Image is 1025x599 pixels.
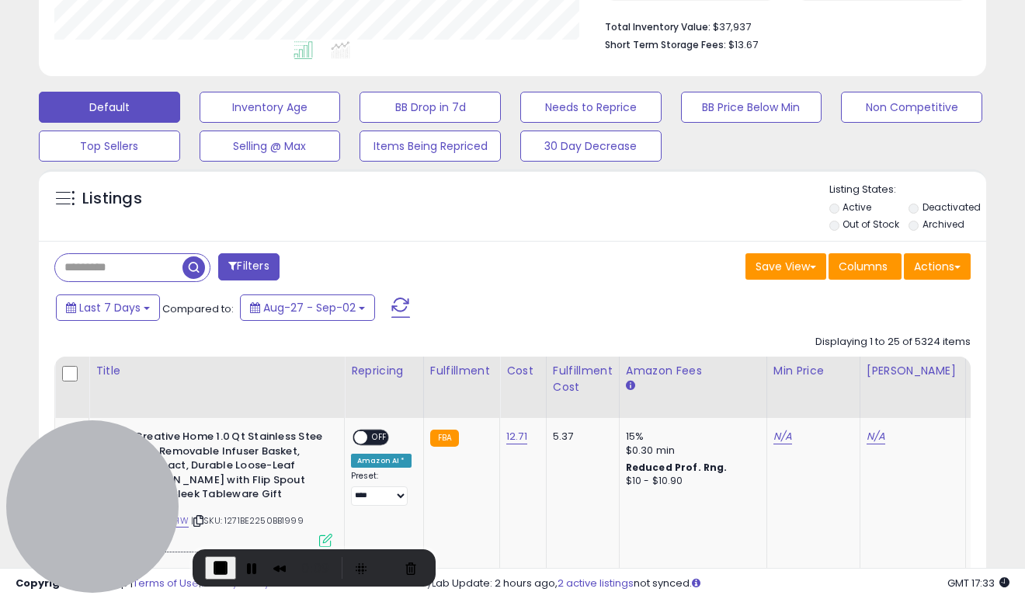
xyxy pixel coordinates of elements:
[773,363,853,379] div: Min Price
[815,335,971,350] div: Displaying 1 to 25 of 5324 items
[626,430,755,444] div: 15%
[626,363,760,379] div: Amazon Fees
[843,218,899,231] label: Out of Stock
[360,92,501,123] button: BB Drop in 7d
[681,92,822,123] button: BB Price Below Min
[520,131,662,162] button: 30 Day Decrease
[626,475,755,488] div: $10 - $10.90
[922,218,964,231] label: Archived
[626,444,755,458] div: $0.30 min
[728,37,758,52] span: $13.67
[843,200,871,214] label: Active
[263,300,356,315] span: Aug-27 - Sep-02
[367,431,392,444] span: OFF
[134,430,323,506] b: Creative Home 1.0 Qt Stainless Stee with Removable Infuser Basket, Compact, Durable Loose-Leaf [P...
[520,92,662,123] button: Needs to Reprice
[82,188,142,210] h5: Listings
[39,92,180,123] button: Default
[200,131,341,162] button: Selling @ Max
[605,20,711,33] b: Total Inventory Value:
[773,429,792,444] a: N/A
[351,363,417,379] div: Repricing
[79,300,141,315] span: Last 7 Days
[904,253,971,280] button: Actions
[605,38,726,51] b: Short Term Storage Fees:
[841,92,982,123] button: Non Competitive
[867,363,959,379] div: [PERSON_NAME]
[360,131,501,162] button: Items Being Repriced
[553,363,613,395] div: Fulfillment Cost
[839,259,888,274] span: Columns
[553,430,607,444] div: 5.37
[430,363,493,379] div: Fulfillment
[626,461,728,474] b: Reduced Prof. Rng.
[745,253,826,280] button: Save View
[56,294,160,321] button: Last 7 Days
[626,379,635,393] small: Amazon Fees.
[218,253,279,280] button: Filters
[829,253,902,280] button: Columns
[191,514,304,527] span: | SKU: 1271BE2250BB1999
[96,363,338,379] div: Title
[506,363,540,379] div: Cost
[558,576,634,590] a: 2 active listings
[39,131,180,162] button: Top Sellers
[200,92,341,123] button: Inventory Age
[430,430,459,447] small: FBA
[240,294,375,321] button: Aug-27 - Sep-02
[351,471,412,506] div: Preset:
[922,200,981,214] label: Deactivated
[605,16,959,35] li: $37,937
[351,454,412,468] div: Amazon AI *
[363,576,1009,591] div: Last InventoryLab Update: 2 hours ago, not synced.
[867,429,885,444] a: N/A
[506,429,527,444] a: 12.71
[162,301,234,316] span: Compared to:
[829,183,987,197] p: Listing States:
[947,576,1009,590] span: 2025-09-10 17:33 GMT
